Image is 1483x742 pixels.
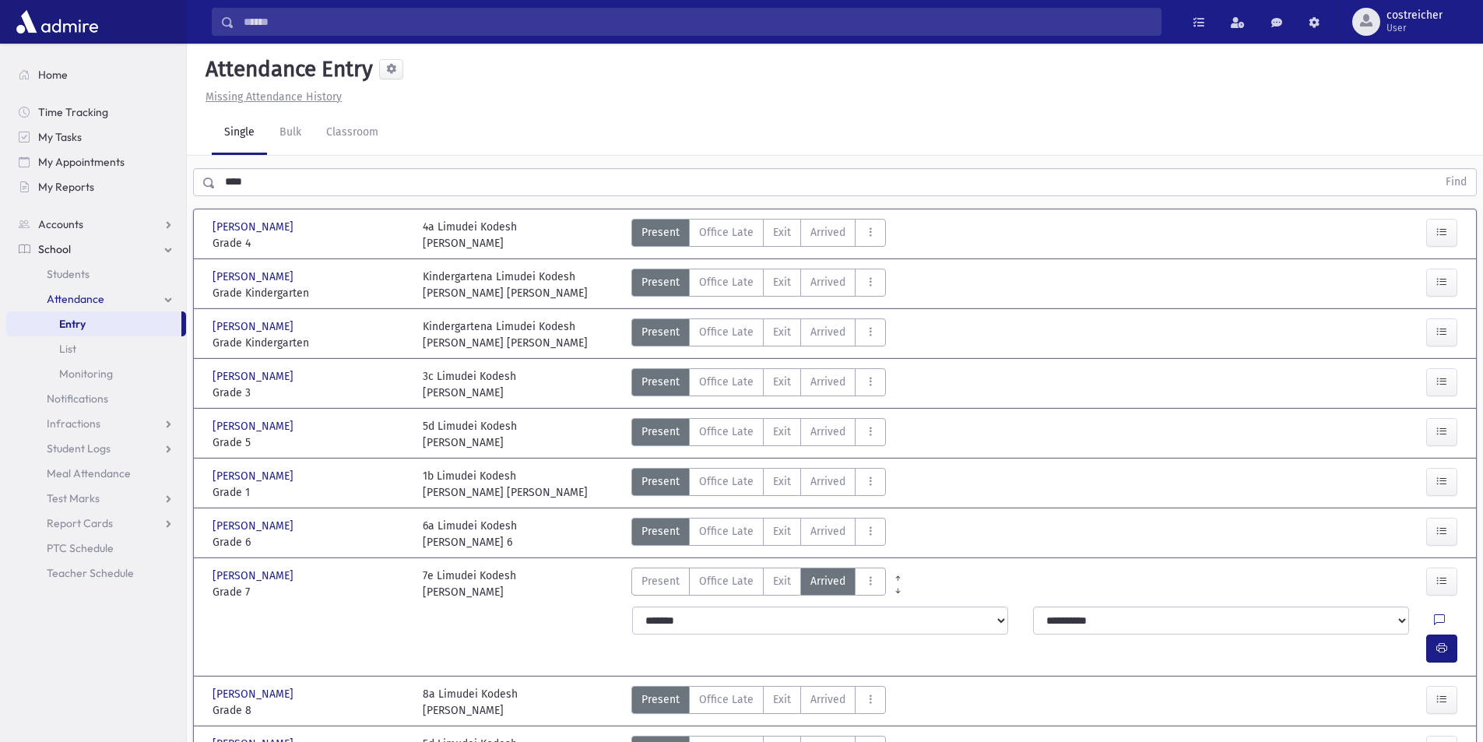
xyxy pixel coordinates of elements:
[6,561,186,586] a: Teacher Schedule
[773,224,791,241] span: Exit
[38,180,94,194] span: My Reports
[631,318,886,351] div: AttTypes
[6,100,186,125] a: Time Tracking
[773,324,791,340] span: Exit
[213,335,407,351] span: Grade Kindergarten
[6,311,181,336] a: Entry
[773,523,791,540] span: Exit
[213,468,297,484] span: [PERSON_NAME]
[631,418,886,451] div: AttTypes
[699,274,754,290] span: Office Late
[631,686,886,719] div: AttTypes
[810,424,845,440] span: Arrived
[631,269,886,301] div: AttTypes
[810,523,845,540] span: Arrived
[38,242,71,256] span: School
[810,274,845,290] span: Arrived
[641,424,680,440] span: Present
[47,292,104,306] span: Attendance
[423,368,516,401] div: 3c Limudei Kodesh [PERSON_NAME]
[213,686,297,702] span: [PERSON_NAME]
[47,392,108,406] span: Notifications
[423,518,517,550] div: 6a Limudei Kodesh [PERSON_NAME] 6
[314,111,391,155] a: Classroom
[213,418,297,434] span: [PERSON_NAME]
[6,212,186,237] a: Accounts
[810,224,845,241] span: Arrived
[206,90,342,104] u: Missing Attendance History
[6,125,186,149] a: My Tasks
[810,473,845,490] span: Arrived
[47,441,111,455] span: Student Logs
[6,174,186,199] a: My Reports
[213,235,407,251] span: Grade 4
[631,518,886,550] div: AttTypes
[773,691,791,708] span: Exit
[641,691,680,708] span: Present
[6,386,186,411] a: Notifications
[47,541,114,555] span: PTC Schedule
[213,584,407,600] span: Grade 7
[6,536,186,561] a: PTC Schedule
[641,274,680,290] span: Present
[631,568,886,600] div: AttTypes
[213,518,297,534] span: [PERSON_NAME]
[38,130,82,144] span: My Tasks
[213,269,297,285] span: [PERSON_NAME]
[38,68,68,82] span: Home
[213,368,297,385] span: [PERSON_NAME]
[699,691,754,708] span: Office Late
[59,342,76,356] span: List
[47,491,100,505] span: Test Marks
[810,691,845,708] span: Arrived
[1386,9,1443,22] span: costreicher
[213,702,407,719] span: Grade 8
[6,336,186,361] a: List
[38,217,83,231] span: Accounts
[6,511,186,536] a: Report Cards
[6,237,186,262] a: School
[6,287,186,311] a: Attendance
[12,6,102,37] img: AdmirePro
[199,90,342,104] a: Missing Attendance History
[773,274,791,290] span: Exit
[699,573,754,589] span: Office Late
[38,155,125,169] span: My Appointments
[213,285,407,301] span: Grade Kindergarten
[47,267,90,281] span: Students
[213,568,297,584] span: [PERSON_NAME]
[213,219,297,235] span: [PERSON_NAME]
[47,566,134,580] span: Teacher Schedule
[213,318,297,335] span: [PERSON_NAME]
[699,374,754,390] span: Office Late
[213,484,407,501] span: Grade 1
[213,534,407,550] span: Grade 6
[6,411,186,436] a: Infractions
[631,368,886,401] div: AttTypes
[773,424,791,440] span: Exit
[6,486,186,511] a: Test Marks
[631,219,886,251] div: AttTypes
[267,111,314,155] a: Bulk
[423,468,588,501] div: 1b Limudei Kodesh [PERSON_NAME] [PERSON_NAME]
[6,461,186,486] a: Meal Attendance
[773,374,791,390] span: Exit
[59,367,113,381] span: Monitoring
[47,417,100,431] span: Infractions
[47,466,131,480] span: Meal Attendance
[1386,22,1443,34] span: User
[423,318,588,351] div: Kindergartena Limudei Kodesh [PERSON_NAME] [PERSON_NAME]
[423,568,516,600] div: 7e Limudei Kodesh [PERSON_NAME]
[6,149,186,174] a: My Appointments
[47,516,113,530] span: Report Cards
[212,111,267,155] a: Single
[641,473,680,490] span: Present
[6,62,186,87] a: Home
[641,224,680,241] span: Present
[423,686,518,719] div: 8a Limudei Kodesh [PERSON_NAME]
[699,473,754,490] span: Office Late
[213,434,407,451] span: Grade 5
[199,56,373,83] h5: Attendance Entry
[810,374,845,390] span: Arrived
[699,523,754,540] span: Office Late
